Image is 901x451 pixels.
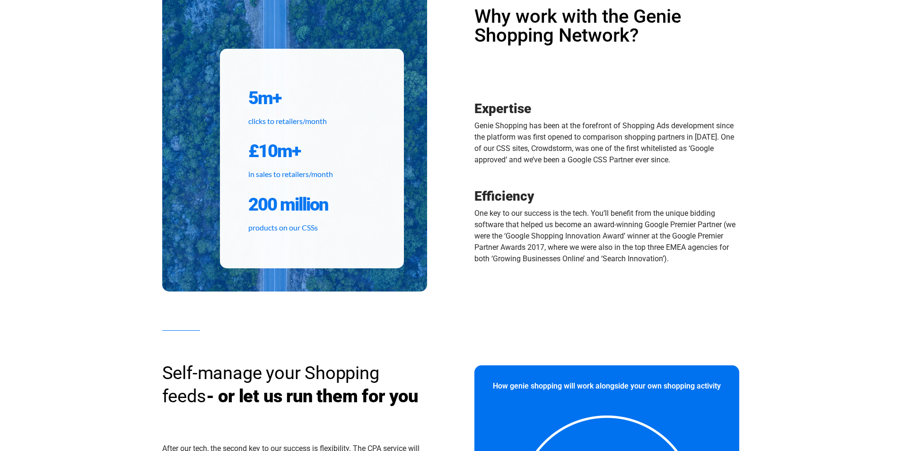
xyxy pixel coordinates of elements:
[483,381,730,391] p: How genie shopping will work alongside your own shopping activity
[248,140,376,162] h2: £10m+
[474,7,739,45] h1: Why work with the Genie Shopping Network?
[474,101,531,116] span: Expertise
[474,208,739,265] p: One key to our success is the tech. You’ll benefit from the unique bidding software that helped u...
[248,193,376,216] h2: 200 million
[474,188,534,204] span: Efficiency
[248,115,376,127] p: clicks to retailers/month
[248,87,376,109] h2: 5m+
[248,222,376,233] p: products on our CSSs
[248,168,376,180] p: in sales to retailers/month
[162,363,379,407] span: Self-manage your Shopping feeds
[162,362,427,408] h3: - or let us run them for you
[474,120,739,166] p: Genie Shopping has been at the forefront of Shopping Ads development since the platform was first...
